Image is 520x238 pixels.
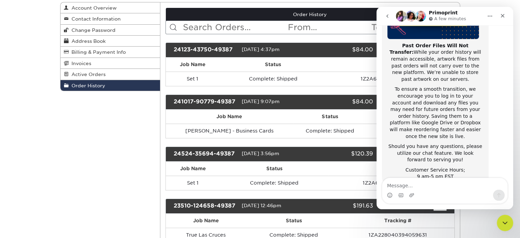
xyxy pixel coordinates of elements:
[367,124,454,138] td: 1Z2A61060397045726
[69,16,121,22] span: Contact Information
[326,58,454,72] th: Tracking #
[293,124,367,138] td: Complete: Shipped
[242,151,279,156] span: [DATE] 3:56pm
[169,98,242,107] div: 241017-90779-49387
[371,21,454,34] input: To...
[497,215,513,231] iframe: Intercom live chat
[69,49,126,55] span: Billing & Payment Info
[11,36,107,76] div: While your order history will remain accessible, artwork files from past orders will not carry ov...
[69,83,105,88] span: Order History
[367,110,454,124] th: Tracking #
[166,8,454,21] a: Order History
[2,217,58,236] iframe: Google Customer Reviews
[61,47,160,58] a: Billing & Payment Info
[242,99,280,104] span: [DATE] 9:07pm
[329,162,454,176] th: Tracking #
[376,7,513,209] iframe: Intercom live chat
[69,5,117,11] span: Account Overview
[117,183,128,194] button: Send a message…
[69,27,116,33] span: Change Password
[166,162,220,176] th: Job Name
[305,46,378,54] div: $84.00
[61,25,160,36] a: Change Password
[166,176,220,190] td: Set 1
[326,72,454,86] td: 1Z2A61060395902464
[61,69,160,80] a: Active Orders
[305,150,378,159] div: $120.39
[11,186,16,191] button: Emoji picker
[166,72,219,86] td: Set 1
[242,47,280,52] span: [DATE] 4:37pm
[22,186,27,191] button: Gif picker
[61,58,160,69] a: Invoices
[182,21,287,34] input: Search Orders...
[61,80,160,91] a: Order History
[305,202,378,211] div: $191.63
[219,58,326,72] th: Status
[242,203,281,208] span: [DATE] 12:46pm
[169,46,242,54] div: 24123-43750-49387
[13,36,92,48] b: Past Order Files Will Not Transfer:
[219,72,326,86] td: Complete: Shipped
[61,36,160,47] a: Address Book
[32,186,38,191] button: Upload attachment
[166,124,293,138] td: [PERSON_NAME] - Business Cards
[11,79,107,133] div: To ensure a smooth transition, we encourage you to log in to your account and download any files ...
[220,162,329,176] th: Status
[342,214,454,228] th: Tracking #
[169,150,242,159] div: 24524-35694-49387
[287,21,371,34] input: From...
[329,176,454,190] td: 1Z2A61060392194208
[69,61,91,66] span: Invoices
[166,214,246,228] th: Job Name
[293,110,367,124] th: Status
[169,202,242,211] div: 23510-124658-49387
[166,58,219,72] th: Job Name
[61,2,160,13] a: Account Overview
[69,38,106,44] span: Address Book
[246,214,342,228] th: Status
[61,13,160,24] a: Contact Information
[305,98,378,107] div: $84.00
[11,136,107,156] div: Should you have any questions, please utilize our chat feature. We look forward to serving you!
[220,176,329,190] td: Complete: Shipped
[6,171,131,183] textarea: Message…
[166,110,293,124] th: Job Name
[69,72,106,77] span: Active Orders
[11,160,107,173] div: Customer Service Hours; 9 am-5 pm EST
